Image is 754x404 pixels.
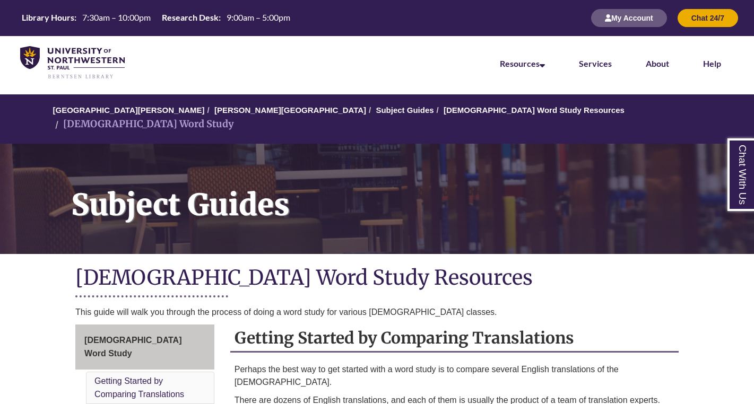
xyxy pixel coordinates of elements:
a: [DEMOGRAPHIC_DATA] Word Study Resources [444,106,625,115]
th: Research Desk: [158,12,222,23]
a: Services [579,58,612,68]
button: My Account [591,9,667,27]
a: Chat 24/7 [678,13,738,22]
a: [PERSON_NAME][GEOGRAPHIC_DATA] [214,106,366,115]
span: 9:00am – 5:00pm [227,12,290,22]
h2: Getting Started by Comparing Translations [230,324,679,353]
span: This guide will walk you through the process of doing a word study for various [DEMOGRAPHIC_DATA]... [75,308,497,317]
a: Getting Started by Comparing Translations [94,376,184,399]
a: Resources [500,58,545,68]
h1: Subject Guides [59,144,754,240]
a: Help [703,58,721,68]
span: [DEMOGRAPHIC_DATA] Word Study [84,336,181,358]
a: My Account [591,13,667,22]
img: UNWSP Library Logo [20,46,125,80]
th: Library Hours: [18,12,78,23]
table: Hours Today [18,12,294,23]
button: Chat 24/7 [678,9,738,27]
span: 7:30am – 10:00pm [82,12,151,22]
a: About [646,58,669,68]
a: Subject Guides [376,106,434,115]
a: [GEOGRAPHIC_DATA][PERSON_NAME] [53,106,204,115]
p: Perhaps the best way to get started with a word study is to compare several English translations ... [235,363,674,389]
a: Hours Today [18,12,294,24]
h1: [DEMOGRAPHIC_DATA] Word Study Resources [75,265,679,293]
li: [DEMOGRAPHIC_DATA] Word Study [53,117,234,132]
a: [DEMOGRAPHIC_DATA] Word Study [75,324,214,370]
